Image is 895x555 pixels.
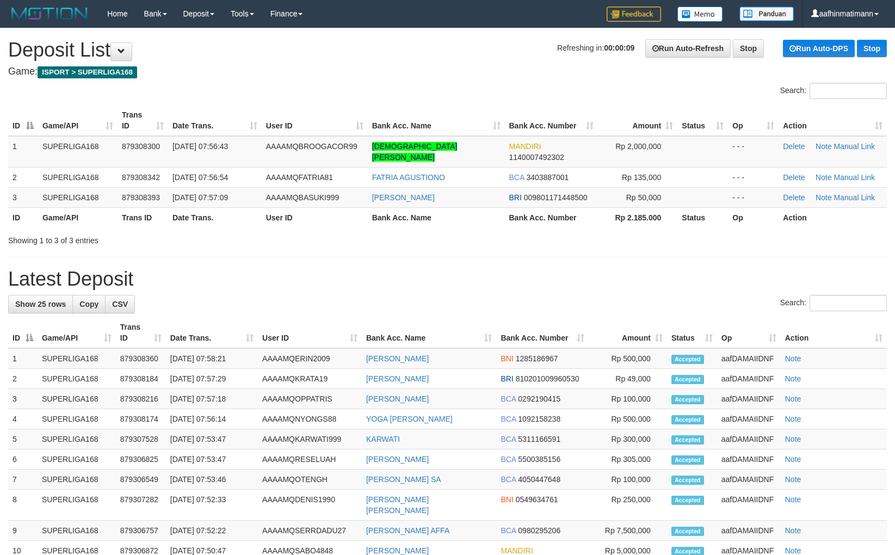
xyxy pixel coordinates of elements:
td: SUPERLIGA168 [38,369,116,389]
td: 879307282 [116,490,166,521]
a: [PERSON_NAME] [366,546,429,555]
td: 879308184 [116,369,166,389]
a: Note [816,193,832,202]
td: 2 [8,167,38,187]
span: Copy 5500385156 to clipboard [518,455,560,464]
th: Game/API [38,207,118,227]
th: ID: activate to sort column descending [8,105,38,136]
span: BRI [509,193,522,202]
input: Search: [810,295,887,311]
a: Note [785,354,801,363]
td: [DATE] 07:52:33 [166,490,258,521]
th: User ID [262,207,368,227]
td: Rp 305,000 [589,449,667,470]
td: [DATE] 07:57:29 [166,369,258,389]
td: - - - [728,167,779,187]
th: Bank Acc. Name: activate to sort column ascending [368,105,505,136]
td: Rp 500,000 [589,348,667,369]
h1: Latest Deposit [8,268,887,290]
img: Button%20Memo.svg [677,7,723,22]
span: [DATE] 07:56:54 [172,173,228,182]
span: BCA [501,394,516,403]
td: 879306757 [116,521,166,541]
a: Manual Link [834,193,875,202]
a: Manual Link [834,142,875,151]
span: Refreshing in: [557,44,634,52]
td: Rp 100,000 [589,470,667,490]
a: Manual Link [834,173,875,182]
td: aafDAMAIIDNF [717,470,781,490]
a: [PERSON_NAME] [366,374,429,383]
span: Copy 4050447648 to clipboard [518,475,560,484]
th: Bank Acc. Number [505,207,598,227]
img: Feedback.jpg [607,7,661,22]
span: Rp 2,000,000 [615,142,661,151]
span: 879308342 [122,173,160,182]
td: AAAAMQKRATA19 [258,369,362,389]
td: SUPERLIGA168 [38,470,116,490]
td: AAAAMQKARWATI999 [258,429,362,449]
th: Action: activate to sort column ascending [779,105,887,136]
a: Run Auto-Refresh [645,39,731,58]
td: Rp 49,000 [589,369,667,389]
a: Note [785,526,801,535]
td: SUPERLIGA168 [38,167,118,187]
span: BCA [501,455,516,464]
td: aafDAMAIIDNF [717,490,781,521]
td: 7 [8,470,38,490]
td: aafDAMAIIDNF [717,449,781,470]
span: Accepted [671,476,704,485]
td: AAAAMQDENIS1990 [258,490,362,521]
a: FATRIA AGUSTIONO [372,173,445,182]
a: Delete [783,173,805,182]
a: Note [785,475,801,484]
td: - - - [728,187,779,207]
td: 4 [8,409,38,429]
span: Copy [79,300,98,309]
td: SUPERLIGA168 [38,187,118,207]
td: 879306825 [116,449,166,470]
th: Game/API: activate to sort column ascending [38,317,116,348]
td: 3 [8,389,38,409]
td: [DATE] 07:58:21 [166,348,258,369]
td: AAAAMQSERRDADU27 [258,521,362,541]
td: [DATE] 07:56:14 [166,409,258,429]
span: ISPORT > SUPERLIGA168 [38,66,137,78]
td: - - - [728,136,779,168]
span: Accepted [671,395,704,404]
th: Status [677,207,728,227]
td: aafDAMAIIDNF [717,409,781,429]
span: Accepted [671,496,704,505]
span: BCA [509,173,524,182]
td: AAAAMQOPPATRIS [258,389,362,409]
h1: Deposit List [8,39,887,61]
span: Accepted [671,415,704,424]
span: AAAAMQBROOGACOR99 [266,142,357,151]
td: [DATE] 07:52:22 [166,521,258,541]
td: [DATE] 07:53:47 [166,429,258,449]
a: [PERSON_NAME] [366,455,429,464]
span: BNI [501,354,513,363]
a: Note [785,415,801,423]
th: Bank Acc. Name: activate to sort column ascending [362,317,496,348]
td: aafDAMAIIDNF [717,429,781,449]
span: AAAAMQFATRIA81 [266,173,333,182]
td: AAAAMQOTENGH [258,470,362,490]
span: Copy 009801171448500 to clipboard [524,193,588,202]
td: Rp 7,500,000 [589,521,667,541]
td: [DATE] 07:53:46 [166,470,258,490]
span: Accepted [671,435,704,445]
td: 5 [8,429,38,449]
a: KARWATI [366,435,400,443]
td: 1 [8,348,38,369]
th: Status: activate to sort column ascending [667,317,717,348]
a: [PERSON_NAME] [366,354,429,363]
th: Action: activate to sort column ascending [781,317,887,348]
th: Bank Acc. Number: activate to sort column ascending [505,105,598,136]
span: [DATE] 07:56:43 [172,142,228,151]
span: Copy 0292190415 to clipboard [518,394,560,403]
th: Bank Acc. Number: activate to sort column ascending [496,317,589,348]
td: aafDAMAIIDNF [717,369,781,389]
a: [PERSON_NAME] AFFA [366,526,449,535]
td: aafDAMAIIDNF [717,521,781,541]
